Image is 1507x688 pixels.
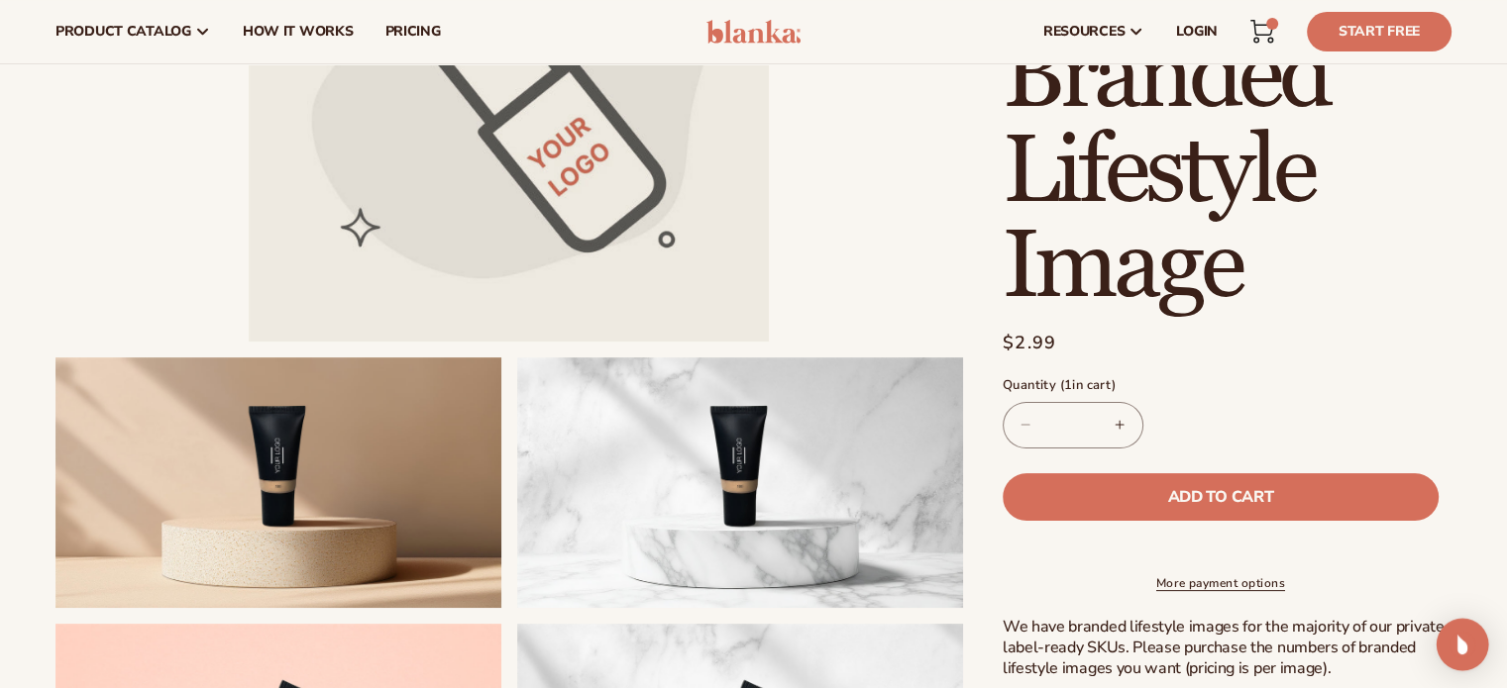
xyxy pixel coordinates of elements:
span: Add to cart [1168,488,1273,504]
span: pricing [384,24,440,40]
img: logo [706,20,801,44]
span: product catalog [55,24,191,40]
div: Open Intercom Messenger [1437,619,1489,671]
a: More payment options [1003,574,1439,592]
a: Start Free [1307,12,1452,51]
label: Quantity [1003,376,1439,396]
p: We have branded lifestyle images for the majority of our private label-ready SKUs. Please purchas... [1003,617,1452,678]
h1: Branded Lifestyle Image [1003,30,1452,315]
span: 1 [1064,376,1072,394]
span: LOGIN [1176,24,1218,40]
span: $2.99 [1003,330,1057,356]
span: How It Works [243,24,354,40]
span: resources [1043,24,1125,40]
button: Add to cart [1003,472,1439,520]
span: ( in cart) [1059,376,1116,394]
span: 2 [1271,18,1272,30]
